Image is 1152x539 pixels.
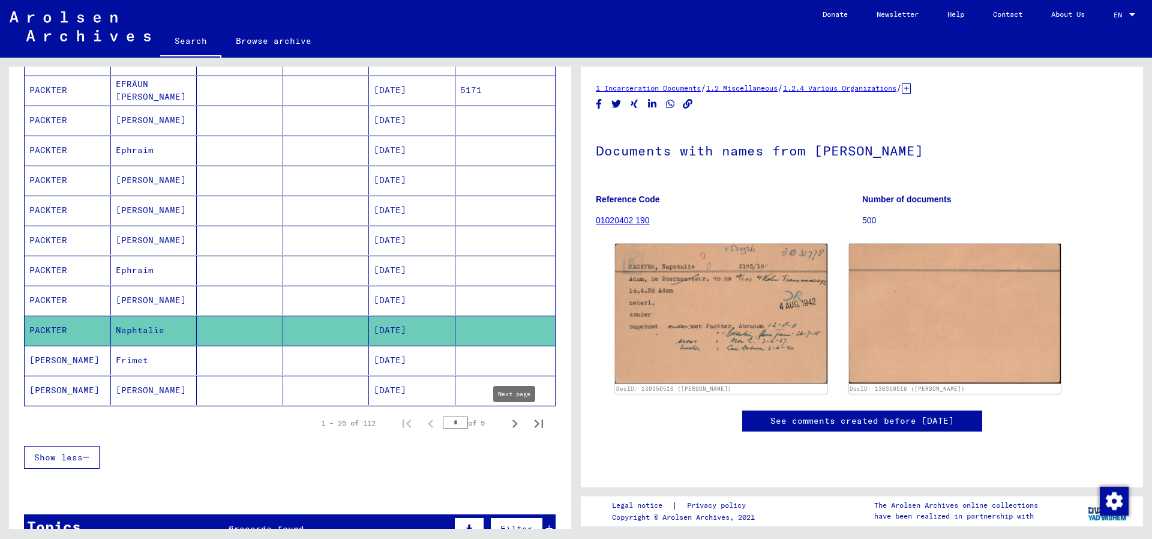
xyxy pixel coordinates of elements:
a: Search [160,26,221,58]
span: Filter [500,523,533,534]
mat-cell: PACKTER [25,166,111,195]
a: Legal notice [612,499,672,512]
a: Privacy policy [677,499,760,512]
button: Share on Twitter [610,97,623,112]
mat-cell: [PERSON_NAME] [111,286,197,315]
p: Copyright © Arolsen Archives, 2021 [612,512,760,523]
mat-cell: Ephraim [111,256,197,285]
mat-cell: [PERSON_NAME] [25,346,111,375]
div: | [612,499,760,512]
mat-cell: [PERSON_NAME] [111,196,197,225]
p: The Arolsen Archives online collections [874,500,1038,511]
mat-cell: [DATE] [369,166,455,195]
a: 01020402 190 [596,215,650,225]
img: 002.jpg [849,244,1061,384]
mat-cell: [DATE] [369,376,455,405]
mat-cell: PACKTER [25,136,111,165]
mat-cell: [DATE] [369,226,455,255]
mat-cell: PACKTER [25,76,111,105]
b: Reference Code [596,194,660,204]
span: 6 [229,523,234,534]
mat-cell: PACKTER [25,286,111,315]
p: 500 [862,214,1128,227]
a: Browse archive [221,26,326,55]
button: Share on Facebook [593,97,605,112]
button: Share on WhatsApp [664,97,677,112]
mat-cell: PACKTER [25,316,111,345]
mat-cell: [DATE] [369,256,455,285]
mat-cell: Ephraim [111,136,197,165]
mat-cell: [PERSON_NAME] [25,376,111,405]
span: Show less [34,452,83,463]
mat-cell: [DATE] [369,76,455,105]
mat-cell: Naphtalie [111,316,197,345]
div: 1 – 25 of 112 [321,418,376,429]
div: Change consent [1099,486,1128,515]
button: Copy link [682,97,694,112]
div: Topics [27,516,81,537]
button: Next page [503,411,527,435]
span: / [778,82,783,93]
img: 001.jpg [615,244,827,384]
mat-cell: [PERSON_NAME] [111,106,197,135]
button: Previous page [419,411,443,435]
mat-cell: PACKTER [25,226,111,255]
img: Change consent [1100,487,1129,516]
button: Show less [24,446,100,469]
mat-cell: [DATE] [369,196,455,225]
mat-cell: [PERSON_NAME] [111,166,197,195]
span: / [701,82,706,93]
button: Last page [527,411,551,435]
a: 1.2 Miscellaneous [706,83,778,92]
p: have been realized in partnership with [874,511,1038,522]
mat-cell: [DATE] [369,286,455,315]
span: records found [234,523,304,534]
mat-cell: [DATE] [369,136,455,165]
mat-cell: PACKTER [25,256,111,285]
mat-cell: [PERSON_NAME] [111,376,197,405]
button: Share on LinkedIn [646,97,659,112]
mat-cell: [DATE] [369,346,455,375]
mat-cell: [DATE] [369,106,455,135]
mat-cell: [DATE] [369,316,455,345]
span: EN [1114,11,1127,19]
mat-cell: EFRÄUN [PERSON_NAME] [111,76,197,105]
mat-cell: PACKTER [25,196,111,225]
button: First page [395,411,419,435]
h1: Documents with names from [PERSON_NAME] [596,123,1128,176]
a: See comments created before [DATE] [770,415,954,427]
div: of 5 [443,417,503,429]
mat-cell: 5171 [455,76,556,105]
a: 1 Incarceration Documents [596,83,701,92]
mat-cell: PACKTER [25,106,111,135]
span: / [896,82,902,93]
mat-cell: Frimet [111,346,197,375]
img: Arolsen_neg.svg [10,11,151,41]
a: DocID: 130350516 ([PERSON_NAME]) [850,385,965,392]
a: 1.2.4 Various Organizations [783,83,896,92]
mat-cell: [PERSON_NAME] [111,226,197,255]
a: DocID: 130350516 ([PERSON_NAME]) [616,385,731,392]
img: yv_logo.png [1085,496,1130,526]
b: Number of documents [862,194,952,204]
button: Share on Xing [628,97,641,112]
